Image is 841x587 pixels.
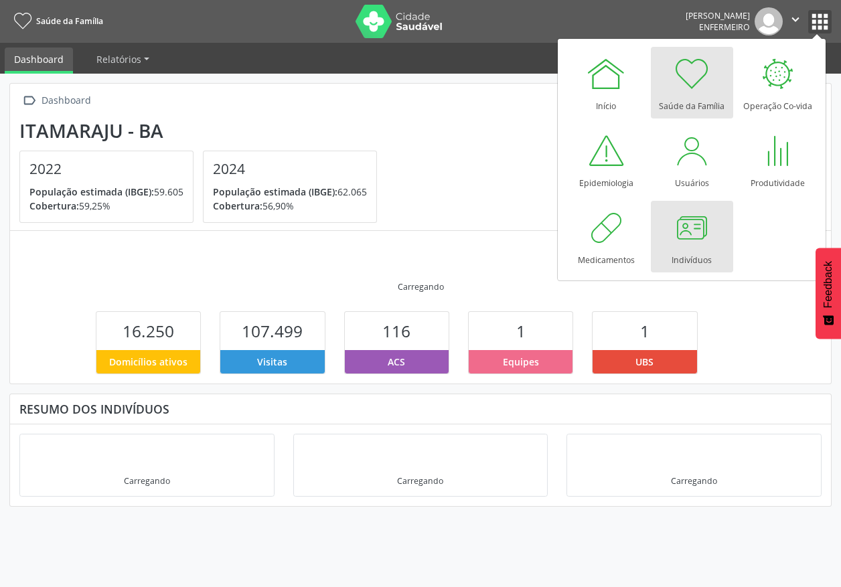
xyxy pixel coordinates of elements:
[686,10,750,21] div: [PERSON_NAME]
[640,320,649,342] span: 1
[242,320,303,342] span: 107.499
[651,124,733,195] a: Usuários
[213,199,262,212] span: Cobertura:
[213,199,367,213] p: 56,90%
[808,10,832,33] button: apps
[124,475,170,487] div: Carregando
[19,402,822,416] div: Resumo dos indivíduos
[29,185,183,199] p: 59.605
[651,47,733,118] a: Saúde da Família
[29,199,79,212] span: Cobertura:
[9,10,103,32] a: Saúde da Família
[737,47,819,118] a: Operação Co-vida
[635,355,654,369] span: UBS
[19,120,386,142] div: Itamaraju - BA
[388,355,405,369] span: ACS
[29,161,183,177] h4: 2022
[565,124,647,195] a: Epidemiologia
[755,7,783,35] img: img
[29,199,183,213] p: 59,25%
[213,161,367,177] h4: 2024
[109,355,187,369] span: Domicílios ativos
[503,355,539,369] span: Equipes
[213,185,337,198] span: População estimada (IBGE):
[19,91,39,110] i: 
[29,185,154,198] span: População estimada (IBGE):
[123,320,174,342] span: 16.250
[788,12,803,27] i: 
[5,48,73,74] a: Dashboard
[382,320,410,342] span: 116
[398,281,444,292] div: Carregando
[87,48,159,71] a: Relatórios
[96,53,141,66] span: Relatórios
[699,21,750,33] span: Enfermeiro
[783,7,808,35] button: 
[671,475,717,487] div: Carregando
[816,248,841,339] button: Feedback - Mostrar pesquisa
[516,320,526,342] span: 1
[822,261,834,308] span: Feedback
[397,475,443,487] div: Carregando
[737,124,819,195] a: Produtividade
[39,91,93,110] div: Dashboard
[257,355,287,369] span: Visitas
[565,201,647,272] a: Medicamentos
[651,201,733,272] a: Indivíduos
[565,47,647,118] a: Início
[213,185,367,199] p: 62.065
[36,15,103,27] span: Saúde da Família
[19,91,93,110] a:  Dashboard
